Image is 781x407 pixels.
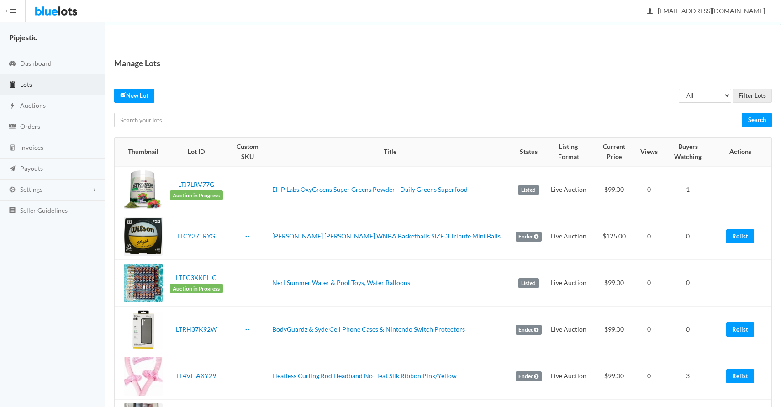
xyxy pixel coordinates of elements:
a: Heatless Curling Rod Headband No Heat Silk Ribbon Pink/Yellow [272,372,457,380]
input: Search [742,113,772,127]
ion-icon: create [120,92,126,98]
a: -- [245,372,250,380]
span: Payouts [20,164,43,172]
ion-icon: cog [8,186,17,195]
ion-icon: clipboard [8,81,17,90]
label: Ended [516,232,542,242]
span: Dashboard [20,59,52,67]
td: 3 [661,353,715,400]
th: Listing Format [545,138,592,166]
label: Ended [516,325,542,335]
td: 0 [661,260,715,307]
a: Relist [726,322,754,337]
label: Ended [516,371,542,381]
a: BodyGuardz & Syde Cell Phone Cases & Nintendo Switch Protectors [272,325,465,333]
th: Buyers Watching [661,138,715,166]
span: [EMAIL_ADDRESS][DOMAIN_NAME] [648,7,765,15]
a: EHP Labs OxyGreens Super Greens Powder - Daily Greens Superfood [272,185,468,193]
ion-icon: speedometer [8,60,17,69]
th: Custom SKU [227,138,269,166]
span: Auction in Progress [170,190,223,201]
a: -- [245,279,250,286]
a: LTCY37TRYG [177,232,215,240]
td: 0 [661,307,715,353]
td: Live Auction [545,353,592,400]
ion-icon: calculator [8,144,17,153]
strong: Pipjestic [9,33,37,42]
input: Filter Lots [733,89,772,103]
td: Live Auction [545,166,592,213]
label: Listed [518,278,539,288]
td: 0 [637,353,661,400]
td: $99.00 [592,260,637,307]
a: -- [245,185,250,193]
td: 0 [637,260,661,307]
span: Settings [20,185,42,193]
ion-icon: person [645,7,654,16]
a: createNew Lot [114,89,154,103]
a: -- [245,232,250,240]
a: Nerf Summer Water & Pool Toys, Water Balloons [272,279,410,286]
th: Lot ID [166,138,227,166]
th: Current Price [592,138,637,166]
td: Live Auction [545,213,592,260]
span: Lots [20,80,32,88]
td: 0 [637,307,661,353]
a: LT4VHAXY29 [176,372,216,380]
span: Invoices [20,143,43,151]
td: 1 [661,166,715,213]
th: Actions [715,138,771,166]
a: -- [245,325,250,333]
label: Listed [518,185,539,195]
ion-icon: flash [8,102,17,111]
th: Status [512,138,545,166]
a: Relist [726,369,754,383]
td: -- [715,166,771,213]
span: Seller Guidelines [20,206,68,214]
ion-icon: paper plane [8,165,17,174]
td: $99.00 [592,353,637,400]
th: Views [637,138,661,166]
td: 0 [637,213,661,260]
td: 0 [661,213,715,260]
td: -- [715,260,771,307]
a: Relist [726,229,754,243]
h1: Manage Lots [114,56,160,70]
td: $99.00 [592,307,637,353]
span: Auction in Progress [170,284,223,294]
th: Title [269,138,512,166]
td: 0 [637,166,661,213]
td: $125.00 [592,213,637,260]
a: LTJ7LRV77G [178,180,214,188]
ion-icon: cash [8,123,17,132]
ion-icon: list box [8,206,17,215]
td: $99.00 [592,166,637,213]
span: Auctions [20,101,46,109]
a: [PERSON_NAME] [PERSON_NAME] WNBA Basketballs SIZE 3 Tribute Mini Balls [272,232,501,240]
a: LTFC3XKPHC [176,274,216,281]
span: Orders [20,122,40,130]
input: Search your lots... [114,113,743,127]
td: Live Auction [545,260,592,307]
a: LTRH37K92W [176,325,217,333]
td: Live Auction [545,307,592,353]
th: Thumbnail [115,138,166,166]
